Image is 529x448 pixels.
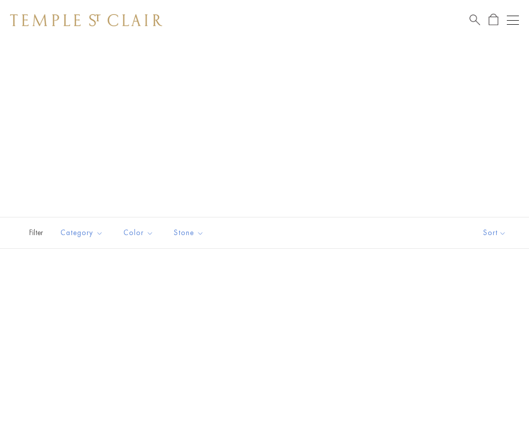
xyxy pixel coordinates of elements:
[489,14,498,26] a: Open Shopping Bag
[507,14,519,26] button: Open navigation
[118,227,161,239] span: Color
[460,217,529,248] button: Show sort by
[166,221,212,244] button: Stone
[55,227,111,239] span: Category
[10,14,162,26] img: Temple St. Clair
[470,14,480,26] a: Search
[169,227,212,239] span: Stone
[116,221,161,244] button: Color
[53,221,111,244] button: Category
